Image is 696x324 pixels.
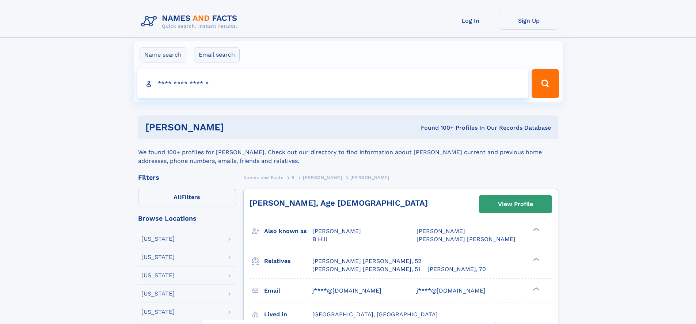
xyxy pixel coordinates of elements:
[141,254,175,260] div: [US_STATE]
[264,308,312,321] h3: Lived in
[312,265,420,273] a: [PERSON_NAME] [PERSON_NAME], 51
[322,124,551,132] div: Found 100+ Profiles In Our Records Database
[264,225,312,237] h3: Also known as
[141,272,175,278] div: [US_STATE]
[532,69,559,98] button: Search Button
[141,236,175,242] div: [US_STATE]
[138,12,243,31] img: Logo Names and Facts
[250,198,428,207] a: [PERSON_NAME], Age [DEMOGRAPHIC_DATA]
[243,173,284,182] a: Names and Facts
[500,12,558,30] a: Sign Up
[264,285,312,297] h3: Email
[264,255,312,267] h3: Relatives
[138,139,558,165] div: We found 100+ profiles for [PERSON_NAME]. Check out our directory to find information about [PERS...
[417,236,516,243] span: [PERSON_NAME] [PERSON_NAME]
[194,47,240,62] label: Email search
[427,265,486,273] a: [PERSON_NAME], 70
[531,286,540,291] div: ❯
[498,196,533,213] div: View Profile
[145,123,323,132] h1: [PERSON_NAME]
[312,236,327,243] span: B Hill
[138,189,236,206] label: Filters
[140,47,186,62] label: Name search
[137,69,529,98] input: search input
[417,228,465,235] span: [PERSON_NAME]
[350,175,389,180] span: [PERSON_NAME]
[441,12,500,30] a: Log In
[479,195,552,213] a: View Profile
[292,173,295,182] a: B
[174,194,181,201] span: All
[531,227,540,232] div: ❯
[292,175,295,180] span: B
[312,311,438,318] span: [GEOGRAPHIC_DATA], [GEOGRAPHIC_DATA]
[138,174,236,181] div: Filters
[312,228,361,235] span: [PERSON_NAME]
[138,215,236,222] div: Browse Locations
[141,309,175,315] div: [US_STATE]
[303,173,342,182] a: [PERSON_NAME]
[531,257,540,262] div: ❯
[303,175,342,180] span: [PERSON_NAME]
[141,291,175,297] div: [US_STATE]
[312,257,421,265] a: [PERSON_NAME] [PERSON_NAME], 52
